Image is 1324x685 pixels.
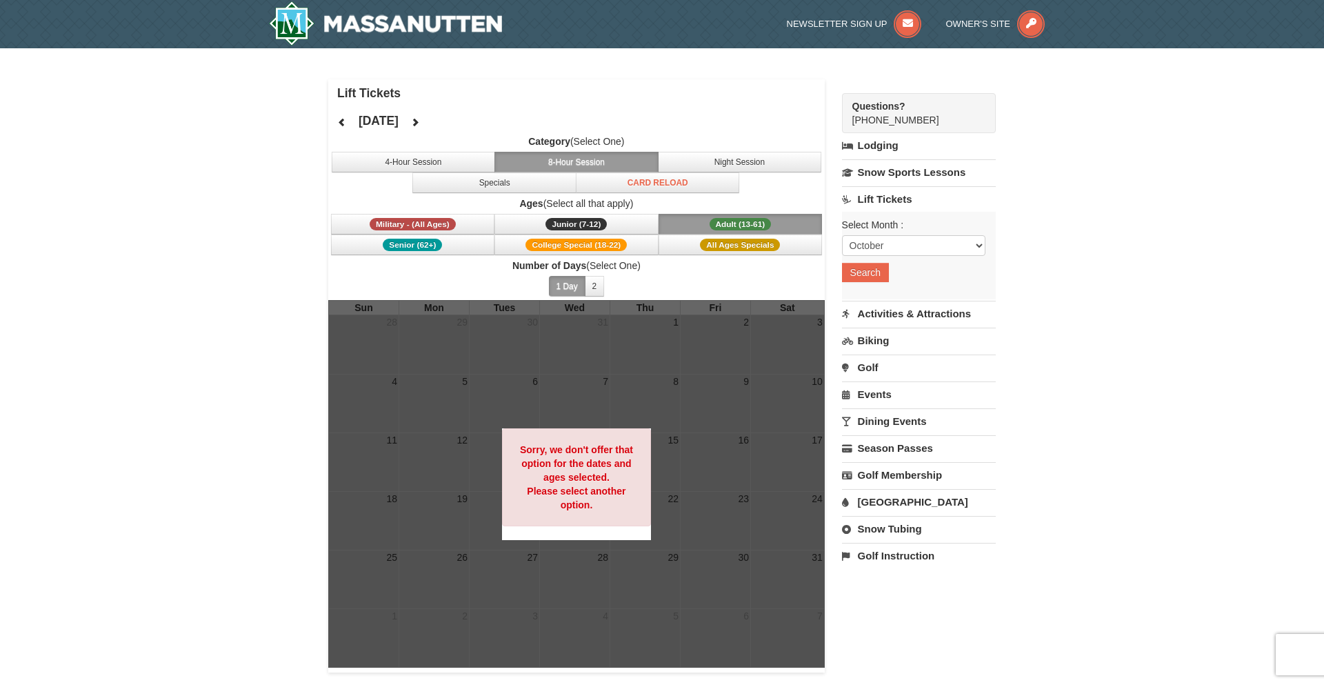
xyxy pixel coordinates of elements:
[842,381,996,407] a: Events
[549,276,585,297] button: 1 Day
[370,218,456,230] span: Military - (All Ages)
[659,214,823,235] button: Adult (13-61)
[494,214,659,235] button: Junior (7-12)
[576,172,740,193] button: Card Reload
[528,136,570,147] strong: Category
[520,444,633,510] strong: Sorry, we don't offer that option for the dates and ages selected. Please select another option.
[331,214,495,235] button: Military - (All Ages)
[525,239,627,251] span: College Special (18-22)
[710,218,772,230] span: Adult (13-61)
[842,355,996,380] a: Golf
[842,516,996,542] a: Snow Tubing
[494,152,659,172] button: 8-Hour Session
[412,172,576,193] button: Specials
[512,260,586,271] strong: Number of Days
[842,489,996,515] a: [GEOGRAPHIC_DATA]
[658,152,822,172] button: Night Session
[842,186,996,212] a: Lift Tickets
[842,218,985,232] label: Select Month :
[269,1,502,46] img: Massanutten Resort Logo
[842,408,996,434] a: Dining Events
[787,19,922,29] a: Newsletter Sign Up
[842,328,996,353] a: Biking
[331,235,495,255] button: Senior (62+)
[659,235,823,255] button: All Ages Specials
[842,159,996,185] a: Snow Sports Lessons
[852,99,971,126] span: [PHONE_NUMBER]
[842,301,996,326] a: Activities & Attractions
[494,235,659,255] button: College Special (18-22)
[545,218,607,230] span: Junior (7-12)
[842,263,889,282] button: Search
[852,101,905,112] strong: Questions?
[946,19,1011,29] span: Owner's Site
[946,19,1045,29] a: Owner's Site
[328,197,825,210] label: (Select all that apply)
[700,239,780,251] span: All Ages Specials
[359,114,399,128] h4: [DATE]
[269,1,502,46] a: Massanutten Resort
[519,198,543,209] strong: Ages
[787,19,887,29] span: Newsletter Sign Up
[328,259,825,272] label: (Select One)
[842,462,996,488] a: Golf Membership
[842,133,996,158] a: Lodging
[332,152,496,172] button: 4-Hour Session
[337,86,825,100] h4: Lift Tickets
[383,239,442,251] span: Senior (62+)
[842,543,996,568] a: Golf Instruction
[842,435,996,461] a: Season Passes
[328,135,825,148] label: (Select One)
[585,276,605,297] button: 2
